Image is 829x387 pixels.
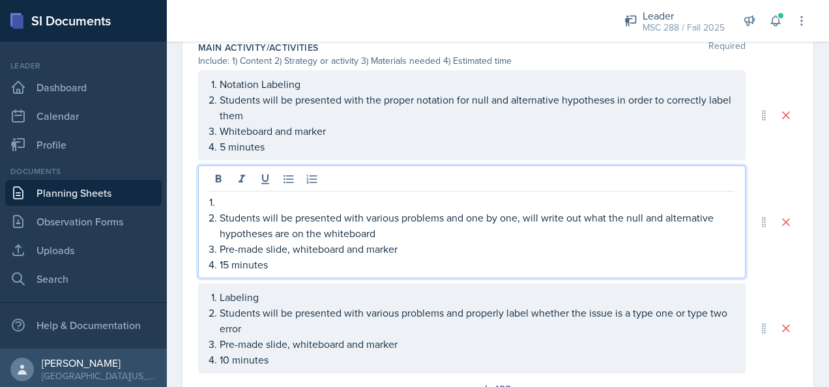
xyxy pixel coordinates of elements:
[220,336,734,352] p: Pre-made slide, whiteboard and marker
[220,139,734,154] p: 5 minutes
[5,208,162,235] a: Observation Forms
[220,92,734,123] p: Students will be presented with the proper notation for null and alternative hypotheses in order ...
[643,21,725,35] div: MSC 288 / Fall 2025
[220,305,734,336] p: Students will be presented with various problems and properly label whether the issue is a type o...
[42,369,156,382] div: [GEOGRAPHIC_DATA][US_STATE] in [GEOGRAPHIC_DATA]
[220,289,734,305] p: Labeling
[5,74,162,100] a: Dashboard
[5,180,162,206] a: Planning Sheets
[198,54,746,68] div: Include: 1) Content 2) Strategy or activity 3) Materials needed 4) Estimated time
[708,41,746,54] span: Required
[5,312,162,338] div: Help & Documentation
[220,352,734,367] p: 10 minutes
[220,123,734,139] p: Whiteboard and marker
[643,8,725,23] div: Leader
[220,257,734,272] p: 15 minutes
[209,194,734,210] p: 1.
[5,60,162,72] div: Leader
[220,76,734,92] p: Notation Labeling
[220,210,734,241] p: Students will be presented with various problems and one by one, will write out what the null and...
[5,266,162,292] a: Search
[42,356,156,369] div: [PERSON_NAME]
[5,103,162,129] a: Calendar
[5,165,162,177] div: Documents
[5,237,162,263] a: Uploads
[220,241,734,257] p: Pre-made slide, whiteboard and marker
[5,132,162,158] a: Profile
[198,41,318,54] label: Main Activity/Activities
